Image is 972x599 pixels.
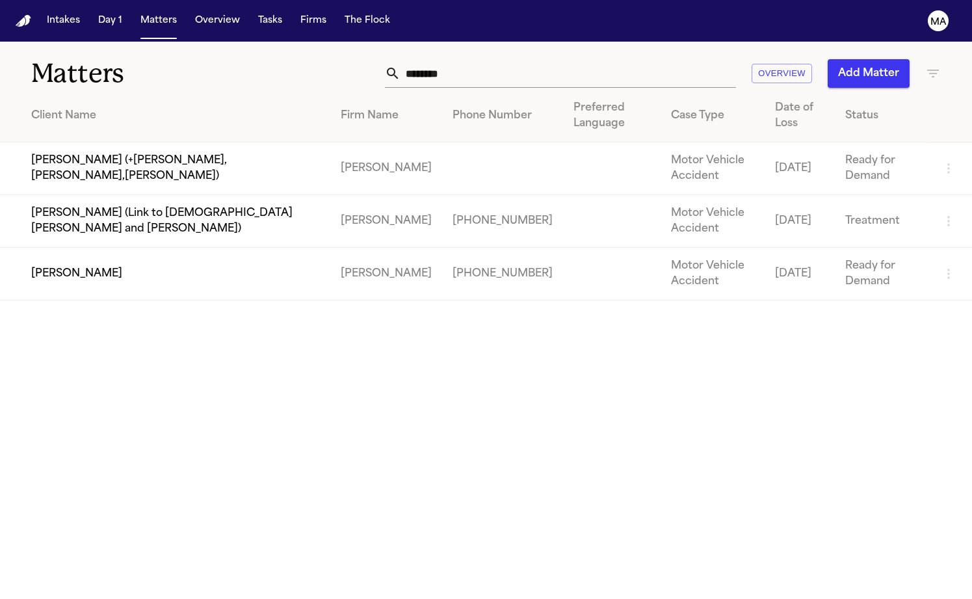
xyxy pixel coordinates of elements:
[442,195,563,248] td: [PHONE_NUMBER]
[16,15,31,27] img: Finch Logo
[31,57,285,90] h1: Matters
[671,108,755,124] div: Case Type
[828,59,910,88] button: Add Matter
[845,108,920,124] div: Status
[835,248,930,300] td: Ready for Demand
[341,108,432,124] div: Firm Name
[330,195,442,248] td: [PERSON_NAME]
[573,100,650,131] div: Preferred Language
[765,142,835,195] td: [DATE]
[253,9,287,33] button: Tasks
[330,248,442,300] td: [PERSON_NAME]
[661,248,765,300] td: Motor Vehicle Accident
[31,108,320,124] div: Client Name
[442,248,563,300] td: [PHONE_NUMBER]
[42,9,85,33] button: Intakes
[339,9,395,33] button: The Flock
[661,195,765,248] td: Motor Vehicle Accident
[835,195,930,248] td: Treatment
[775,100,824,131] div: Date of Loss
[16,15,31,27] a: Home
[295,9,332,33] button: Firms
[190,9,245,33] button: Overview
[765,248,835,300] td: [DATE]
[453,108,553,124] div: Phone Number
[752,64,812,84] button: Overview
[835,142,930,195] td: Ready for Demand
[330,142,442,195] td: [PERSON_NAME]
[765,195,835,248] td: [DATE]
[661,142,765,195] td: Motor Vehicle Accident
[135,9,182,33] button: Matters
[93,9,127,33] button: Day 1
